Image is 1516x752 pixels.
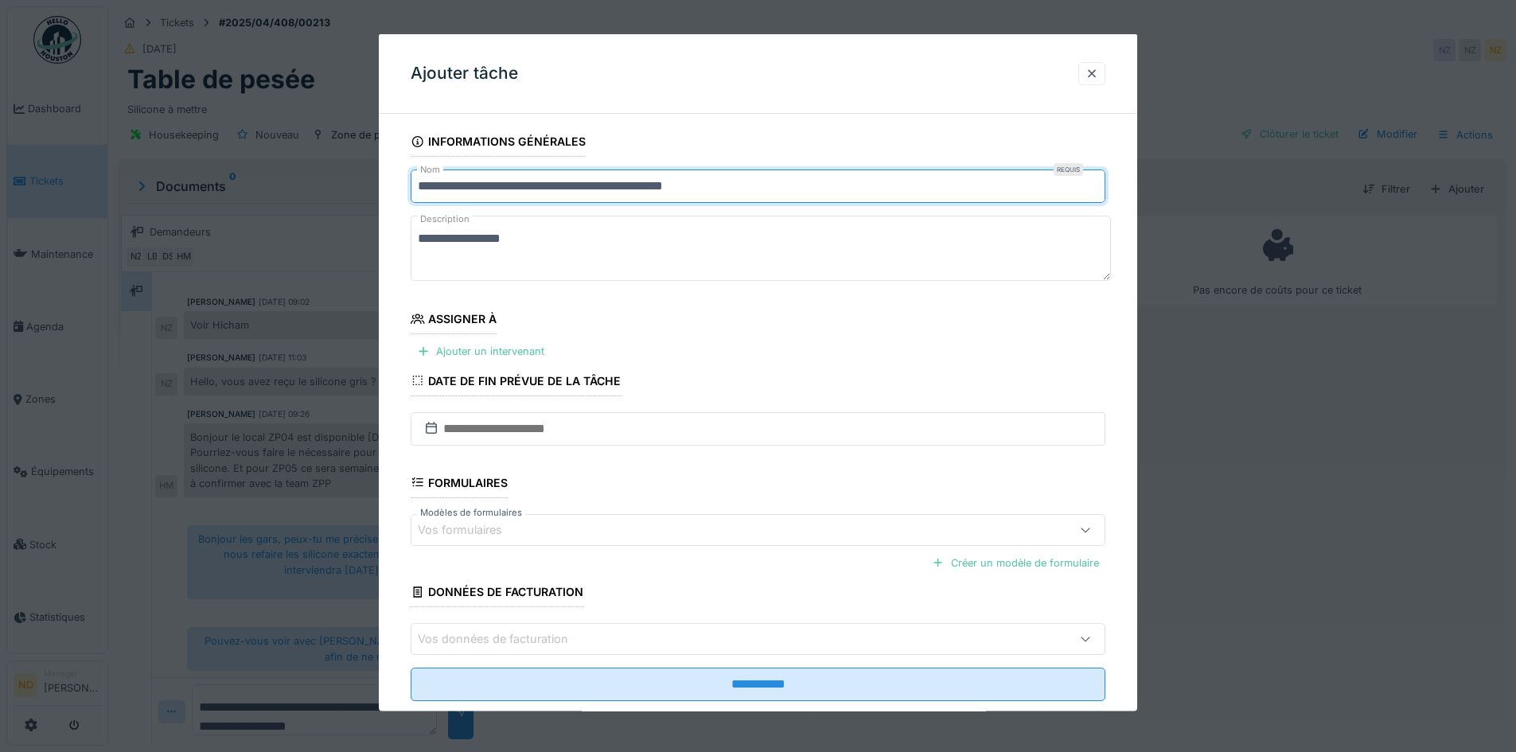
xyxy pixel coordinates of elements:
div: Formulaires [411,470,508,497]
label: Description [417,209,473,229]
div: Données de facturation [411,580,583,607]
div: Informations générales [411,130,586,157]
label: Nom [417,163,443,177]
div: Créer un modèle de formulaire [926,551,1105,573]
label: Modèles de formulaires [417,505,525,519]
div: Vos formulaires [418,521,524,539]
div: Ajouter un intervenant [411,341,551,362]
div: Date de fin prévue de la tâche [411,368,621,395]
div: Vos données de facturation [418,630,590,648]
div: Requis [1054,163,1083,176]
div: Assigner à [411,307,497,334]
h3: Ajouter tâche [411,64,518,84]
